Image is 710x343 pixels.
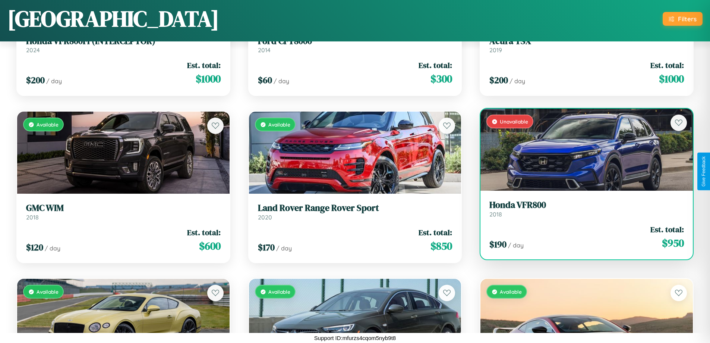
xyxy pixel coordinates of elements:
span: 2019 [489,46,502,54]
a: Honda VFR8002018 [489,200,684,218]
span: Est. total: [419,227,452,238]
span: / day [274,77,289,85]
p: Support ID: mfurzs4cqom5nyb9t8 [314,333,396,343]
span: $ 60 [258,74,272,86]
span: 2014 [258,46,271,54]
span: $ 300 [430,71,452,86]
span: / day [45,244,60,252]
span: $ 1000 [659,71,684,86]
span: 2018 [26,213,39,221]
h3: GMC WIM [26,203,221,213]
a: Honda VFR800Fi (INTERCEPTOR)2024 [26,36,221,54]
span: / day [508,241,524,249]
a: Acura TSX2019 [489,36,684,54]
span: $ 600 [199,238,221,253]
span: $ 190 [489,238,507,250]
span: $ 170 [258,241,275,253]
span: Est. total: [650,224,684,235]
span: $ 1000 [196,71,221,86]
span: $ 200 [489,74,508,86]
h3: Honda VFR800Fi (INTERCEPTOR) [26,36,221,47]
a: Ford CFT80002014 [258,36,452,54]
h3: Honda VFR800 [489,200,684,211]
span: Available [37,121,59,128]
h3: Land Rover Range Rover Sport [258,203,452,213]
span: Available [500,289,522,295]
span: Est. total: [187,227,221,238]
div: Give Feedback [701,156,706,187]
span: 2020 [258,213,272,221]
a: Land Rover Range Rover Sport2020 [258,203,452,221]
span: Unavailable [500,118,528,125]
h1: [GEOGRAPHIC_DATA] [7,3,219,34]
span: 2024 [26,46,40,54]
span: 2018 [489,211,502,218]
button: Filters [663,12,703,26]
span: / day [46,77,62,85]
span: $ 850 [430,238,452,253]
span: / day [509,77,525,85]
span: $ 950 [662,236,684,250]
span: Available [268,289,290,295]
span: $ 200 [26,74,45,86]
span: $ 120 [26,241,43,253]
a: GMC WIM2018 [26,203,221,221]
span: Available [268,121,290,128]
span: / day [276,244,292,252]
span: Est. total: [187,60,221,71]
span: Est. total: [419,60,452,71]
div: Filters [678,15,697,23]
span: Est. total: [650,60,684,71]
span: Available [37,289,59,295]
